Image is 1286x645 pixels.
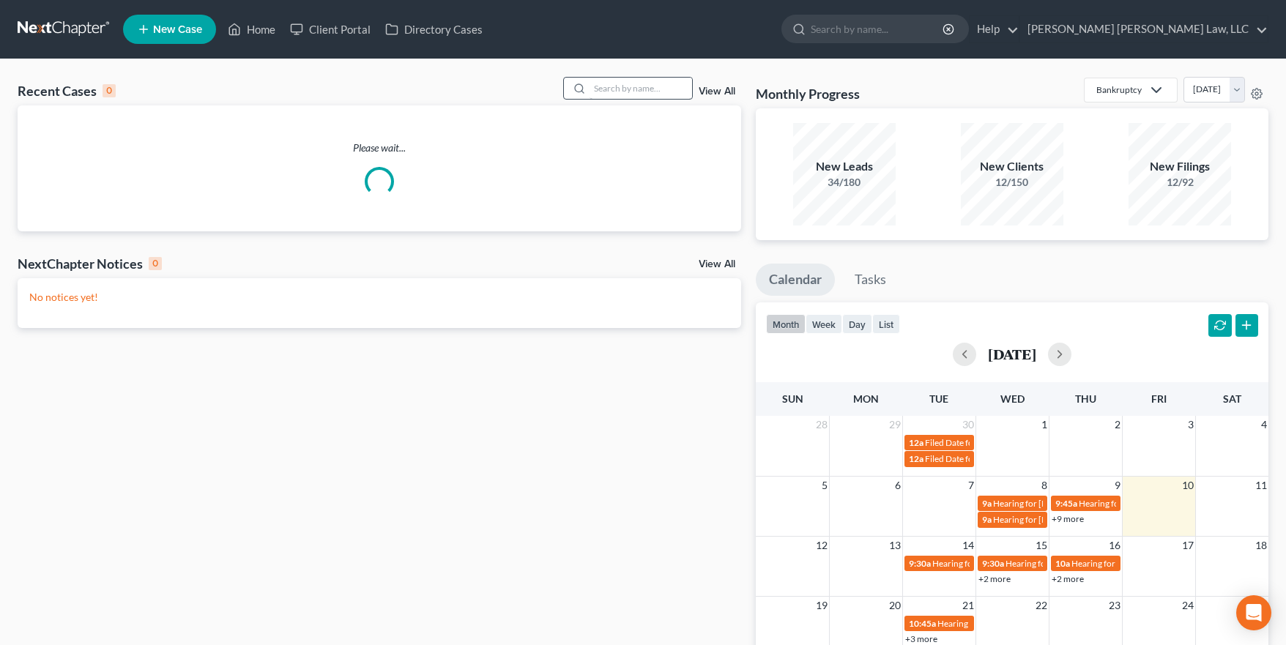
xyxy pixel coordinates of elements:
div: 0 [103,84,116,97]
span: 12 [814,537,829,554]
button: month [766,314,806,334]
button: list [872,314,900,334]
a: +3 more [905,633,937,644]
span: Hearing for [PERSON_NAME] [993,514,1107,525]
span: 19 [814,597,829,614]
span: 9a [982,514,992,525]
span: 14 [961,537,975,554]
span: 10a [1055,558,1070,569]
span: 18 [1254,537,1268,554]
span: 3 [1186,416,1195,433]
a: Tasks [841,264,899,296]
div: New Leads [793,158,896,175]
span: Filed Date for [PERSON_NAME] [925,437,1047,448]
span: Hearing for [US_STATE] Safety Association of Timbermen - Self I [1006,558,1246,569]
div: 0 [149,257,162,270]
button: day [842,314,872,334]
button: week [806,314,842,334]
span: 29 [888,416,902,433]
span: 2 [1113,416,1122,433]
span: Wed [1000,392,1025,405]
span: 15 [1034,537,1049,554]
a: Client Portal [283,16,378,42]
span: 22 [1034,597,1049,614]
div: Recent Cases [18,82,116,100]
span: Sun [782,392,803,405]
input: Search by name... [590,78,692,99]
span: 9a [982,498,992,509]
span: Hearing for [PERSON_NAME] [1079,498,1193,509]
span: 9:30a [982,558,1004,569]
span: Filed Date for [PERSON_NAME] [925,453,1047,464]
div: New Clients [961,158,1063,175]
span: 20 [888,597,902,614]
a: +2 more [978,573,1011,584]
span: 4 [1260,416,1268,433]
a: +2 more [1052,573,1084,584]
h2: [DATE] [988,346,1036,362]
a: +9 more [1052,513,1084,524]
p: Please wait... [18,141,741,155]
span: 16 [1107,537,1122,554]
a: Home [220,16,283,42]
span: Hearing for [PERSON_NAME] [993,498,1107,509]
div: New Filings [1129,158,1231,175]
div: NextChapter Notices [18,255,162,272]
span: 9:30a [909,558,931,569]
span: Hearing for [US_STATE] Safety Association of Timbermen - Self I [932,558,1173,569]
span: 1 [1040,416,1049,433]
span: 12a [909,437,923,448]
div: 34/180 [793,175,896,190]
span: 13 [888,537,902,554]
span: 10:45a [909,618,936,629]
a: View All [699,259,735,269]
div: Open Intercom Messenger [1236,595,1271,630]
span: 9 [1113,477,1122,494]
span: 17 [1181,537,1195,554]
span: Mon [853,392,879,405]
input: Search by name... [811,15,945,42]
div: 12/92 [1129,175,1231,190]
p: No notices yet! [29,290,729,305]
span: 30 [961,416,975,433]
div: Bankruptcy [1096,83,1142,96]
a: View All [699,86,735,97]
a: Calendar [756,264,835,296]
span: 9:45a [1055,498,1077,509]
span: New Case [153,24,202,35]
span: 11 [1254,477,1268,494]
span: Fri [1151,392,1167,405]
span: 5 [820,477,829,494]
a: Directory Cases [378,16,490,42]
span: Tue [929,392,948,405]
span: 23 [1107,597,1122,614]
span: Thu [1075,392,1096,405]
span: 21 [961,597,975,614]
a: [PERSON_NAME] [PERSON_NAME] Law, LLC [1020,16,1268,42]
div: 12/150 [961,175,1063,190]
span: Hearing for [PERSON_NAME] [937,618,1052,629]
a: Help [970,16,1019,42]
span: 10 [1181,477,1195,494]
h3: Monthly Progress [756,85,860,102]
span: 12a [909,453,923,464]
span: 28 [814,416,829,433]
span: 7 [967,477,975,494]
span: 8 [1040,477,1049,494]
span: Hearing for [PERSON_NAME] [1071,558,1186,569]
span: 24 [1181,597,1195,614]
span: Sat [1223,392,1241,405]
span: 6 [893,477,902,494]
